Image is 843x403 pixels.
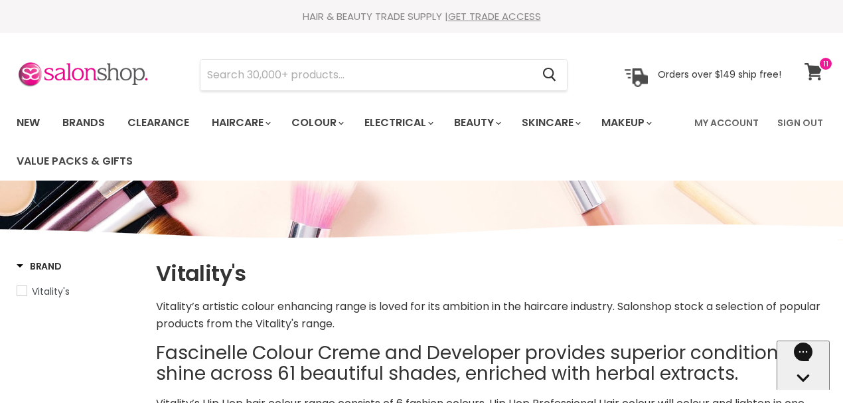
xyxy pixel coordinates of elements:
a: Haircare [202,109,279,137]
a: Brands [52,109,115,137]
span: Vitality's [32,285,70,298]
input: Search [200,60,532,90]
p: Fascinelle Colour Creme and Developer provides superior condition & shine across 61 beautiful sha... [156,343,826,384]
a: Electrical [354,109,441,137]
ul: Main menu [7,104,686,181]
h3: Brand [17,260,62,273]
a: Beauty [444,109,509,137]
a: GET TRADE ACCESS [448,9,541,23]
a: Sign Out [769,109,831,137]
p: Orders over $149 ship free! [658,68,781,80]
a: Skincare [512,109,589,137]
button: Search [532,60,567,90]
iframe: Gorgias live chat messenger [777,341,830,390]
a: Vitality's [17,284,139,299]
a: My Account [686,109,767,137]
span: Vitality’s artistic colour enhancing range is loved for its ambition in the haircare industry. Sa... [156,299,820,331]
a: Makeup [591,109,660,137]
a: New [7,109,50,137]
a: Value Packs & Gifts [7,147,143,175]
a: Colour [281,109,352,137]
a: Clearance [117,109,199,137]
h1: Vitality's [156,260,826,287]
form: Product [200,59,568,91]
